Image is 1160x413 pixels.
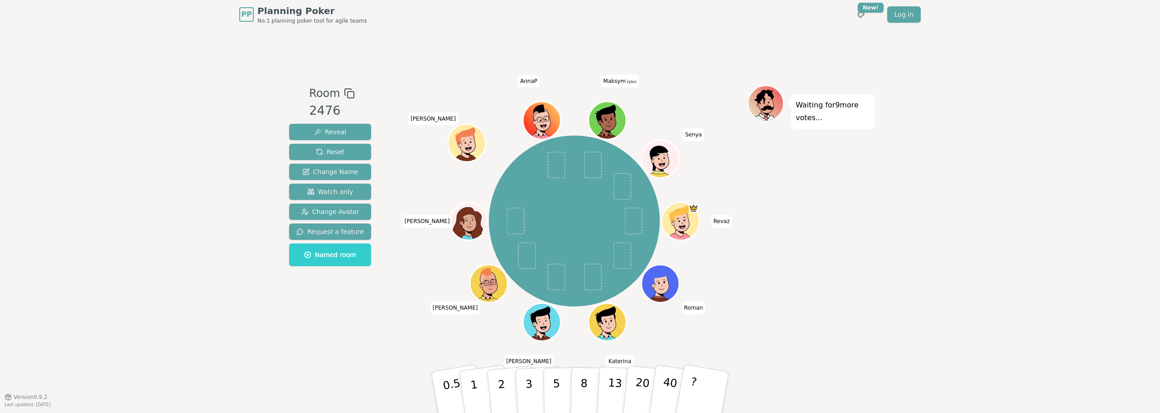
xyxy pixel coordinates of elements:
[304,250,356,259] span: Named room
[683,128,704,141] span: Click to change your name
[887,6,921,23] a: Log in
[314,127,346,136] span: Reveal
[626,79,637,83] span: (you)
[309,102,354,120] div: 2476
[289,204,371,220] button: Change Avatar
[309,85,340,102] span: Room
[289,184,371,200] button: Watch only
[858,3,884,13] div: New!
[316,147,344,156] span: Reset
[408,112,458,125] span: Click to change your name
[302,167,358,176] span: Change Name
[711,215,732,228] span: Click to change your name
[689,204,698,213] span: Revaz is the host
[430,301,480,314] span: Click to change your name
[853,6,869,23] button: New!
[402,215,452,228] span: Click to change your name
[289,164,371,180] button: Change Name
[796,99,870,124] p: Waiting for 9 more votes...
[606,355,633,368] span: Click to change your name
[518,74,540,87] span: Click to change your name
[5,402,51,407] span: Last updated: [DATE]
[239,5,367,24] a: PPPlanning PokerNo.1 planning poker tool for agile teams
[289,124,371,140] button: Reveal
[257,17,367,24] span: No.1 planning poker tool for agile teams
[14,394,48,401] span: Version 0.9.2
[5,394,48,401] button: Version0.9.2
[504,355,554,368] span: Click to change your name
[257,5,367,17] span: Planning Poker
[289,243,371,266] button: Named room
[289,224,371,240] button: Request a feature
[307,187,353,196] span: Watch only
[296,227,364,236] span: Request a feature
[590,102,625,138] button: Click to change your avatar
[301,207,359,216] span: Change Avatar
[289,144,371,160] button: Reset
[241,9,251,20] span: PP
[682,301,706,314] span: Click to change your name
[601,74,638,87] span: Click to change your name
